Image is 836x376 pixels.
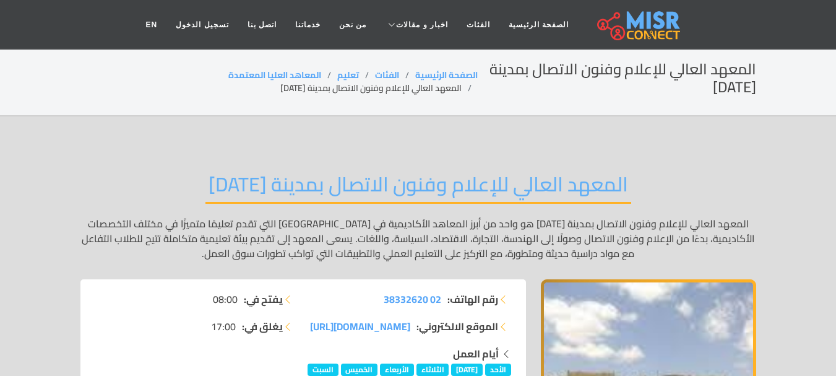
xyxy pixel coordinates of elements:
[478,61,756,97] h2: المعهد العالي للإعلام وفنون الاتصال بمدينة [DATE]
[415,67,478,83] a: الصفحة الرئيسية
[416,319,498,334] strong: الموقع الالكتروني:
[341,364,378,376] span: الخميس
[380,364,414,376] span: الأربعاء
[286,13,330,37] a: خدماتنا
[211,319,236,334] span: 17:00
[242,319,283,334] strong: يغلق في:
[453,344,499,363] strong: أيام العمل
[238,13,286,37] a: اتصل بنا
[384,290,441,308] span: 02 38332620
[447,292,498,307] strong: رقم الهاتف:
[166,13,238,37] a: تسجيل الدخول
[499,13,578,37] a: الصفحة الرئيسية
[485,364,511,376] span: الأحد
[310,317,410,336] span: [DOMAIN_NAME][URL]
[228,67,321,83] a: المعاهد العليا المعتمدة
[137,13,167,37] a: EN
[80,216,756,261] p: المعهد العالي للإعلام وفنون الاتصال بمدينة [DATE] هو واحد من أبرز المعاهد الأكاديمية في [GEOGRAPH...
[280,82,478,95] li: المعهد العالي للإعلام وفنون الاتصال بمدينة [DATE]
[244,292,283,307] strong: يفتح في:
[451,364,483,376] span: [DATE]
[308,364,338,376] span: السبت
[213,292,238,307] span: 08:00
[376,13,457,37] a: اخبار و مقالات
[597,9,680,40] img: main.misr_connect
[375,67,399,83] a: الفئات
[205,172,631,204] h2: المعهد العالي للإعلام وفنون الاتصال بمدينة [DATE]
[310,319,410,334] a: [DOMAIN_NAME][URL]
[396,19,448,30] span: اخبار و مقالات
[416,364,449,376] span: الثلاثاء
[384,292,441,307] a: 02 38332620
[330,13,376,37] a: من نحن
[457,13,499,37] a: الفئات
[337,67,359,83] a: تعليم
